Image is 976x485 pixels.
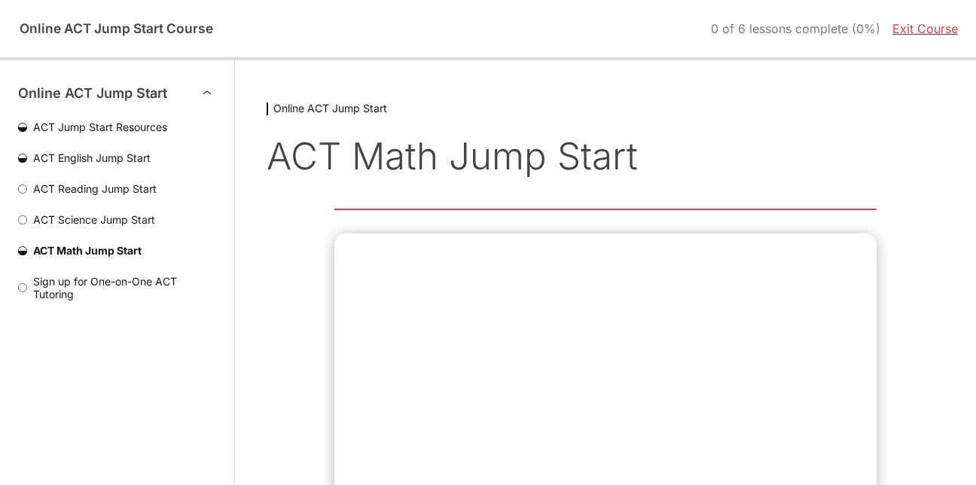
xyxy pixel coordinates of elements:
[27,244,216,257] span: ACT Math Jump Start
[892,21,958,36] a: Exit Course
[18,84,183,102] h3: Online ACT Jump Start
[27,120,216,133] span: ACT Jump Start Resources
[18,84,216,102] button: Online ACT Jump Start
[18,244,216,257] a: ACT Math Jump Start
[27,151,216,164] span: ACT English Jump Start
[267,102,944,115] h3: Online ACT Jump Start
[27,213,216,226] span: ACT Science Jump Start
[18,182,216,195] a: ACT Reading Jump Start
[18,120,216,133] a: ACT Jump Start Resources
[18,213,216,226] a: ACT Science Jump Start
[27,275,216,300] span: Sign up for One-on-One ACT Tutoring
[18,151,216,164] a: ACT English Jump Start
[27,182,216,195] span: ACT Reading Jump Start
[18,275,216,300] a: Sign up for One-on-One ACT Tutoring
[18,84,216,307] nav: Course outline
[711,22,880,36] div: 0 of 6 lessons complete (0%)
[18,20,215,36] h2: Online ACT Jump Start Course
[267,133,944,179] h1: ACT Math Jump Start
